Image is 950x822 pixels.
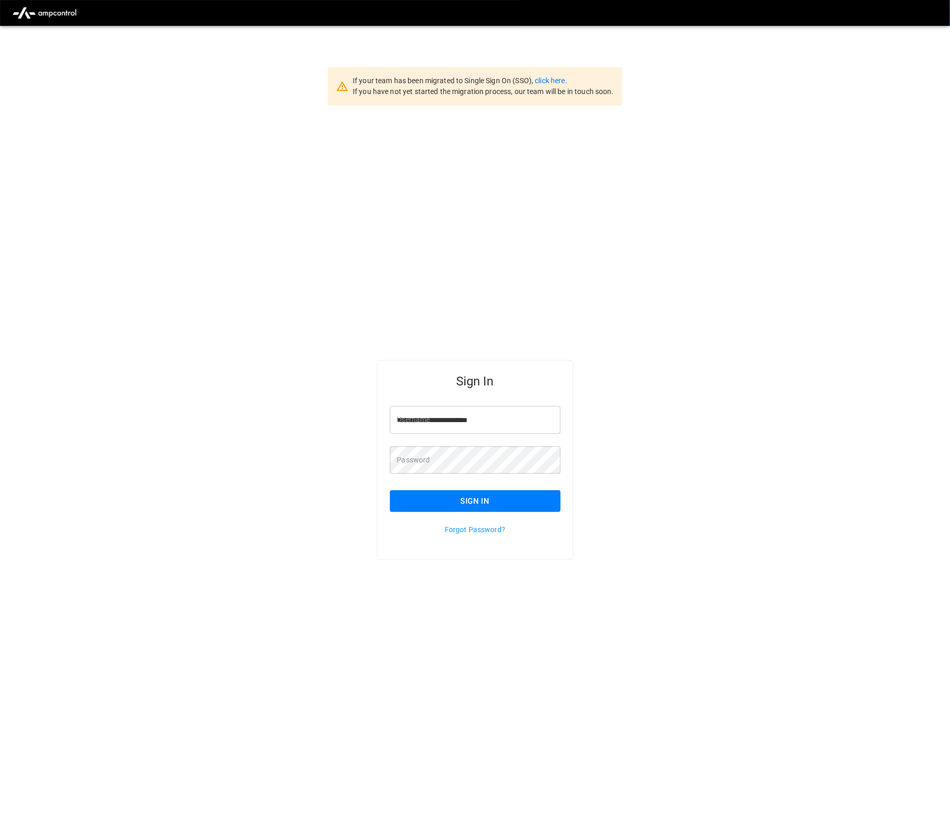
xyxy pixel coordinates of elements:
[390,490,561,512] button: Sign In
[353,87,614,96] span: If you have not yet started the migration process, our team will be in touch soon.
[535,76,567,85] a: click here.
[390,524,561,535] p: Forgot Password?
[8,3,81,23] img: ampcontrol.io logo
[390,373,561,390] h5: Sign In
[353,76,535,85] span: If your team has been migrated to Single Sign On (SSO),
